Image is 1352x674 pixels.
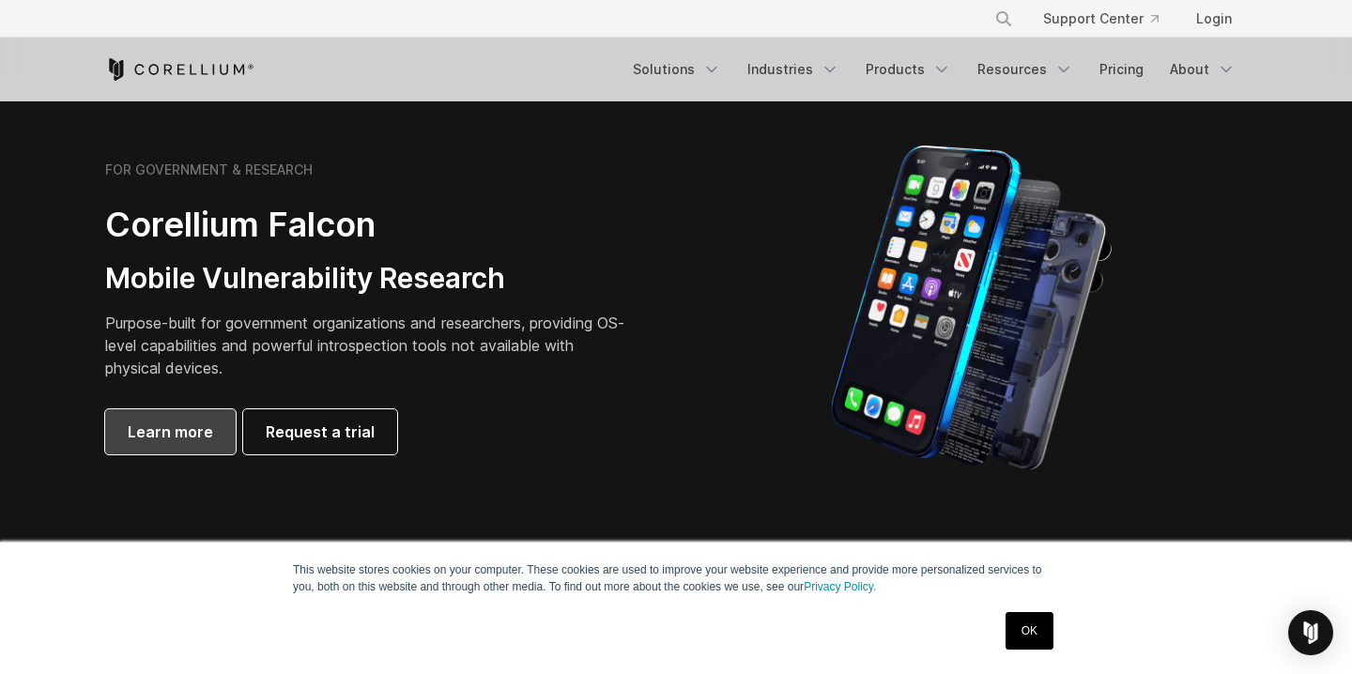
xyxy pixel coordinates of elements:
[1088,53,1155,86] a: Pricing
[622,53,732,86] a: Solutions
[622,53,1247,86] div: Navigation Menu
[1028,2,1174,36] a: Support Center
[266,421,375,443] span: Request a trial
[105,409,236,454] a: Learn more
[972,2,1247,36] div: Navigation Menu
[1181,2,1247,36] a: Login
[854,53,962,86] a: Products
[1006,612,1053,650] a: OK
[105,161,313,178] h6: FOR GOVERNMENT & RESEARCH
[987,2,1021,36] button: Search
[1159,53,1247,86] a: About
[966,53,1084,86] a: Resources
[1288,610,1333,655] div: Open Intercom Messenger
[243,409,397,454] a: Request a trial
[105,204,631,246] h2: Corellium Falcon
[830,144,1113,472] img: iPhone model separated into the mechanics used to build the physical device.
[804,580,876,593] a: Privacy Policy.
[105,312,631,379] p: Purpose-built for government organizations and researchers, providing OS-level capabilities and p...
[105,58,254,81] a: Corellium Home
[128,421,213,443] span: Learn more
[293,561,1059,595] p: This website stores cookies on your computer. These cookies are used to improve your website expe...
[105,261,631,297] h3: Mobile Vulnerability Research
[736,53,851,86] a: Industries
